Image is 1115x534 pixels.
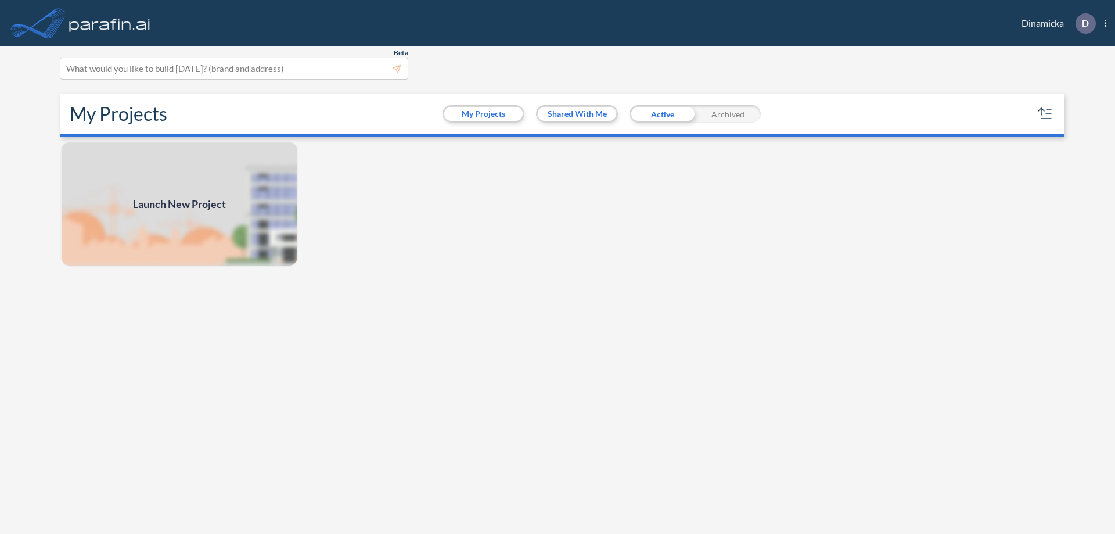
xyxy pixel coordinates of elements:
[60,141,298,267] img: add
[1036,105,1055,123] button: sort
[1082,18,1089,28] p: D
[70,103,167,125] h2: My Projects
[538,107,616,121] button: Shared With Me
[444,107,523,121] button: My Projects
[133,196,226,212] span: Launch New Project
[630,105,695,123] div: Active
[67,12,153,35] img: logo
[695,105,761,123] div: Archived
[60,141,298,267] a: Launch New Project
[394,48,408,58] span: Beta
[1004,13,1106,34] div: Dinamicka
